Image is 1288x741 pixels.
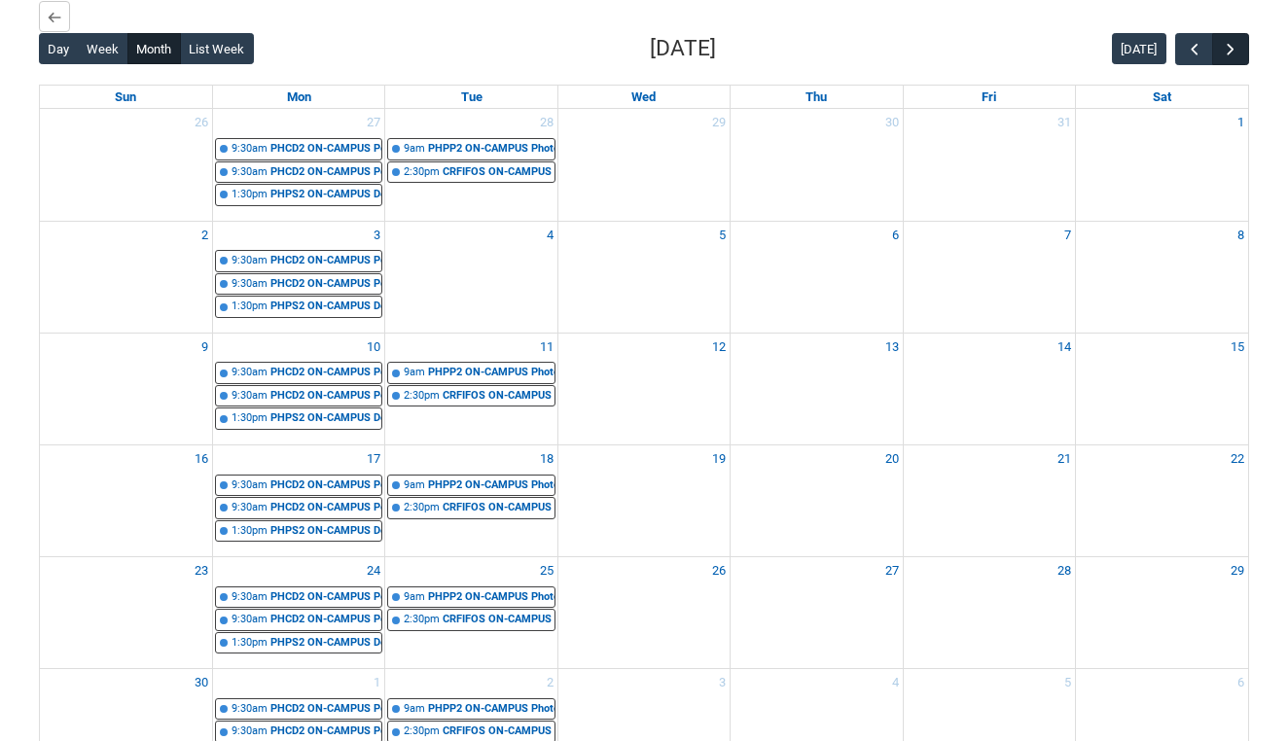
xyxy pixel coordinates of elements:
button: Back [39,1,70,32]
a: Go to November 24, 2025 [363,557,384,584]
a: Go to November 29, 2025 [1227,557,1248,584]
div: 2:30pm [404,388,440,405]
button: [DATE] [1112,33,1166,64]
div: PHCD2 ON-CAMPUS Portraiture STAGE 2 | Photography Studio ([PERSON_NAME].) (capacity x12ppl) | [PE... [270,253,381,269]
div: 9:30am [232,164,268,181]
td: Go to October 26, 2025 [40,109,212,221]
a: Go to November 23, 2025 [191,557,212,584]
td: Go to November 7, 2025 [903,221,1075,333]
td: Go to November 27, 2025 [731,557,903,669]
a: Go to November 22, 2025 [1227,445,1248,473]
div: CRFIFOS ON-CAMPUS Industry Foundations (Tutorial 5) | Room 105 ([GEOGRAPHIC_DATA].) (capacity x30... [443,612,554,628]
td: Go to October 27, 2025 [212,109,384,221]
div: 9:30am [232,365,268,381]
a: Go to October 27, 2025 [363,109,384,136]
div: PHCD2 ON-CAMPUS Portraiture STAGE 2 | [GEOGRAPHIC_DATA] ([PERSON_NAME].) (capacity x20ppl) | [PER... [270,388,381,405]
div: 2:30pm [404,164,440,181]
a: Go to November 13, 2025 [881,334,903,361]
td: Go to November 13, 2025 [731,333,903,444]
a: Go to November 5, 2025 [715,222,730,249]
div: 9:30am [232,612,268,628]
td: Go to November 2, 2025 [40,221,212,333]
td: Go to November 18, 2025 [385,445,557,557]
a: Go to November 25, 2025 [536,557,557,584]
div: PHCD2 ON-CAMPUS Portraiture STAGE 2 | Photography Studio ([PERSON_NAME].) (capacity x12ppl) | [PE... [270,701,381,718]
button: Week [78,33,128,64]
div: 1:30pm [232,187,268,203]
div: 9:30am [232,701,268,718]
a: Go to October 28, 2025 [536,109,557,136]
td: Go to October 28, 2025 [385,109,557,221]
a: Go to November 16, 2025 [191,445,212,473]
div: 9:30am [232,141,268,158]
button: Day [39,33,79,64]
div: 9:30am [232,723,268,740]
div: CRFIFOS ON-CAMPUS Industry Foundations (Tutorial 5) | Room 105 ([GEOGRAPHIC_DATA].) (capacity x30... [443,723,554,740]
td: Go to November 3, 2025 [212,221,384,333]
a: Go to October 29, 2025 [708,109,730,136]
div: PHCD2 ON-CAMPUS Portraiture STAGE 2 | Photography Studio ([PERSON_NAME].) (capacity x12ppl) | [PE... [270,477,381,494]
div: PHCD2 ON-CAMPUS Portraiture STAGE 2 | Photography Studio ([PERSON_NAME].) (capacity x12ppl) | [PE... [270,589,381,606]
div: PHCD2 ON-CAMPUS Portraiture STAGE 2 | [GEOGRAPHIC_DATA] ([PERSON_NAME].) (capacity x20ppl) | [PER... [270,500,381,516]
td: Go to November 6, 2025 [731,221,903,333]
td: Go to October 30, 2025 [731,109,903,221]
a: Go to November 30, 2025 [191,669,212,696]
div: PHCD2 ON-CAMPUS Portraiture STAGE 2 | Photography Studio ([PERSON_NAME].) (capacity x12ppl) | [PE... [270,141,381,158]
button: Previous Month [1175,33,1212,65]
td: Go to November 28, 2025 [903,557,1075,669]
div: PHPP2 ON-CAMPUS Photographic Compositing STAGE 2 | [GEOGRAPHIC_DATA] ([GEOGRAPHIC_DATA].) (capaci... [428,701,554,718]
a: Go to October 26, 2025 [191,109,212,136]
div: PHPS2 ON-CAMPUS Design Principles for Photography STAGE 2 | Room [GEOGRAPHIC_DATA] ([GEOGRAPHIC_D... [270,299,381,315]
a: Go to October 30, 2025 [881,109,903,136]
td: Go to November 1, 2025 [1076,109,1248,221]
div: PHPP2 ON-CAMPUS Photographic Compositing STAGE 2 | [GEOGRAPHIC_DATA] ([GEOGRAPHIC_DATA].) (capaci... [428,365,554,381]
div: 1:30pm [232,635,268,652]
div: 9:30am [232,388,268,405]
td: Go to November 9, 2025 [40,333,212,444]
a: Go to November 17, 2025 [363,445,384,473]
div: 9:30am [232,253,268,269]
td: Go to November 10, 2025 [212,333,384,444]
td: Go to November 14, 2025 [903,333,1075,444]
a: Go to November 14, 2025 [1054,334,1075,361]
div: CRFIFOS ON-CAMPUS Industry Foundations (Tutorial 5) | Room 105 ([GEOGRAPHIC_DATA].) (capacity x30... [443,500,554,516]
div: PHCD2 ON-CAMPUS Portraiture STAGE 2 | [GEOGRAPHIC_DATA] ([PERSON_NAME].) (capacity x20ppl) | [PER... [270,276,381,293]
a: Friday [978,86,1000,109]
a: Go to November 20, 2025 [881,445,903,473]
a: Tuesday [457,86,486,109]
div: PHPS2 ON-CAMPUS Design Principles for Photography STAGE 2 | Room [GEOGRAPHIC_DATA] ([GEOGRAPHIC_D... [270,410,381,427]
td: Go to November 17, 2025 [212,445,384,557]
div: 9:30am [232,276,268,293]
a: Go to December 4, 2025 [888,669,903,696]
td: Go to November 15, 2025 [1076,333,1248,444]
div: CRFIFOS ON-CAMPUS Industry Foundations (Tutorial 5) | Room 105 ([GEOGRAPHIC_DATA].) (capacity x30... [443,388,554,405]
div: PHCD2 ON-CAMPUS Portraiture STAGE 2 | [GEOGRAPHIC_DATA] ([PERSON_NAME].) (capacity x20ppl) | [PER... [270,612,381,628]
div: 1:30pm [232,523,268,540]
a: Go to November 19, 2025 [708,445,730,473]
td: Go to November 8, 2025 [1076,221,1248,333]
td: Go to November 19, 2025 [557,445,730,557]
a: Go to November 8, 2025 [1234,222,1248,249]
a: Wednesday [627,86,660,109]
div: PHCD2 ON-CAMPUS Portraiture STAGE 2 | [GEOGRAPHIC_DATA] ([PERSON_NAME].) (capacity x20ppl) | [PER... [270,164,381,181]
div: 2:30pm [404,500,440,516]
div: 9am [404,589,425,606]
div: PHPS2 ON-CAMPUS Design Principles for Photography STAGE 2 | Room [GEOGRAPHIC_DATA] ([GEOGRAPHIC_D... [270,187,381,203]
a: Go to December 5, 2025 [1060,669,1075,696]
td: Go to October 29, 2025 [557,109,730,221]
a: Go to November 21, 2025 [1054,445,1075,473]
a: Go to November 1, 2025 [1234,109,1248,136]
a: Go to November 3, 2025 [370,222,384,249]
div: 1:30pm [232,299,268,315]
button: Month [127,33,181,64]
div: 9:30am [232,477,268,494]
div: 9am [404,365,425,381]
td: Go to November 25, 2025 [385,557,557,669]
a: Go to November 26, 2025 [708,557,730,584]
a: Thursday [802,86,831,109]
div: PHPS2 ON-CAMPUS Design Principles for Photography STAGE 2 | Room [GEOGRAPHIC_DATA] ([GEOGRAPHIC_D... [270,523,381,540]
a: Go to November 10, 2025 [363,334,384,361]
td: Go to November 29, 2025 [1076,557,1248,669]
div: 1:30pm [232,410,268,427]
div: 2:30pm [404,723,440,740]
